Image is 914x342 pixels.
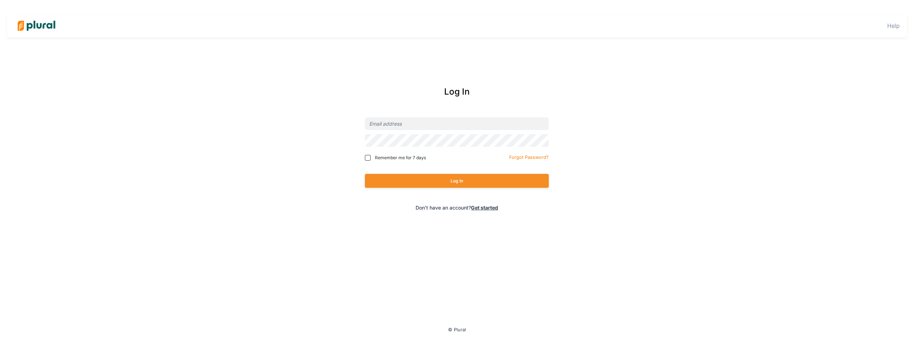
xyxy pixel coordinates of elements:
input: Email address [365,117,549,130]
div: Don't have an account? [335,204,580,211]
small: © Plural [448,327,466,332]
a: Help [887,22,900,29]
a: Forgot Password? [509,153,549,160]
img: Logo for Plural [11,13,61,38]
small: Forgot Password? [509,155,549,160]
button: Log In [365,174,549,188]
a: Get started [471,205,498,211]
div: Log In [335,85,580,98]
input: Remember me for 7 days [365,155,371,161]
span: Remember me for 7 days [375,155,426,161]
